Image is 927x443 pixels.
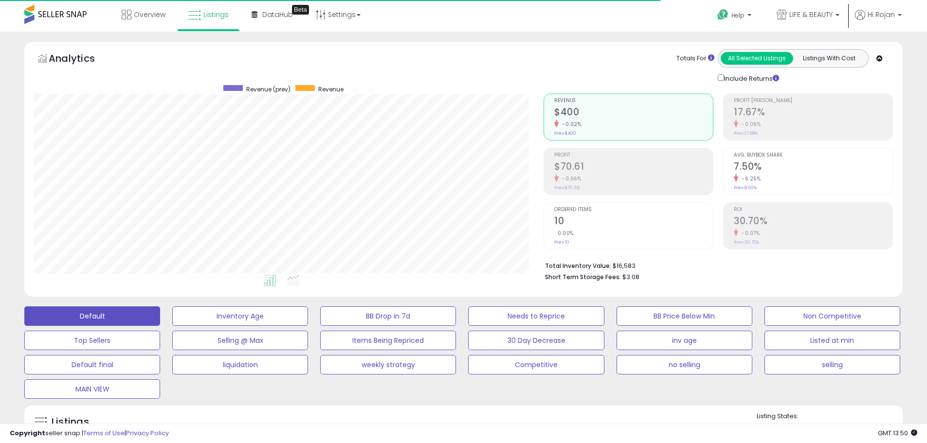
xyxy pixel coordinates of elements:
[554,130,576,136] small: Prev: $400
[764,306,900,326] button: Non Competitive
[878,428,917,438] span: 2025-10-10 13:50 GMT
[292,5,309,15] div: Tooltip anchor
[734,207,892,213] span: ROI
[126,428,169,438] a: Privacy Policy
[320,355,456,374] button: weekly strategy
[839,423,876,431] label: Deactivated
[738,230,760,237] small: -0.07%
[764,331,900,350] button: Listed at min
[766,423,784,431] label: Active
[617,331,752,350] button: inv age
[793,52,865,65] button: Listings With Cost
[554,185,580,191] small: Prev: $70.65
[764,355,900,374] button: selling
[868,10,895,19] span: Hi Rojan
[559,121,581,128] small: -0.02%
[734,161,892,174] h2: 7.50%
[721,52,793,65] button: All Selected Listings
[554,153,713,158] span: Profit
[134,10,165,19] span: Overview
[24,355,160,374] button: Default final
[554,106,713,120] h2: $400
[468,306,604,326] button: Needs to Reprice
[738,175,761,182] small: -6.25%
[554,215,713,229] h2: 10
[734,130,758,136] small: Prev: 17.68%
[554,239,569,245] small: Prev: 10
[734,185,757,191] small: Prev: 8.00%
[320,331,456,350] button: Items Being Repriced
[320,306,456,326] button: BB Drop in 7d
[617,306,752,326] button: BB Price Below Min
[789,10,833,19] span: LIFE & BEAUTY
[24,379,160,399] button: MAIN VIEW
[318,85,344,93] span: Revenue
[757,412,903,421] p: Listing States:
[172,331,308,350] button: Selling @ Max
[710,72,791,84] div: Include Returns
[203,10,229,19] span: Listings
[554,98,713,104] span: Revenue
[545,273,621,281] b: Short Term Storage Fees:
[24,331,160,350] button: Top Sellers
[554,161,713,174] h2: $70.61
[172,355,308,374] button: liquidation
[734,215,892,229] h2: 30.70%
[49,52,114,68] h5: Analytics
[734,98,892,104] span: Profit [PERSON_NAME]
[717,9,729,21] i: Get Help
[734,106,892,120] h2: 17.67%
[83,428,125,438] a: Terms of Use
[246,85,291,93] span: Revenue (prev)
[676,54,714,63] div: Totals For
[545,259,886,271] li: $16,583
[738,121,761,128] small: -0.06%
[554,207,713,213] span: Ordered Items
[468,355,604,374] button: Competitive
[468,331,604,350] button: 30 Day Decrease
[617,355,752,374] button: no selling
[10,429,169,438] div: seller snap | |
[731,11,745,19] span: Help
[622,272,639,282] span: $3.08
[734,239,759,245] small: Prev: 30.72%
[734,153,892,158] span: Avg. Buybox Share
[10,428,45,438] strong: Copyright
[52,415,89,429] h5: Listings
[172,306,308,326] button: Inventory Age
[709,1,761,32] a: Help
[554,230,574,237] small: 0.00%
[24,306,160,326] button: Default
[545,262,611,270] b: Total Inventory Value:
[262,10,293,19] span: DataHub
[855,10,902,32] a: Hi Rojan
[559,175,581,182] small: -0.06%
